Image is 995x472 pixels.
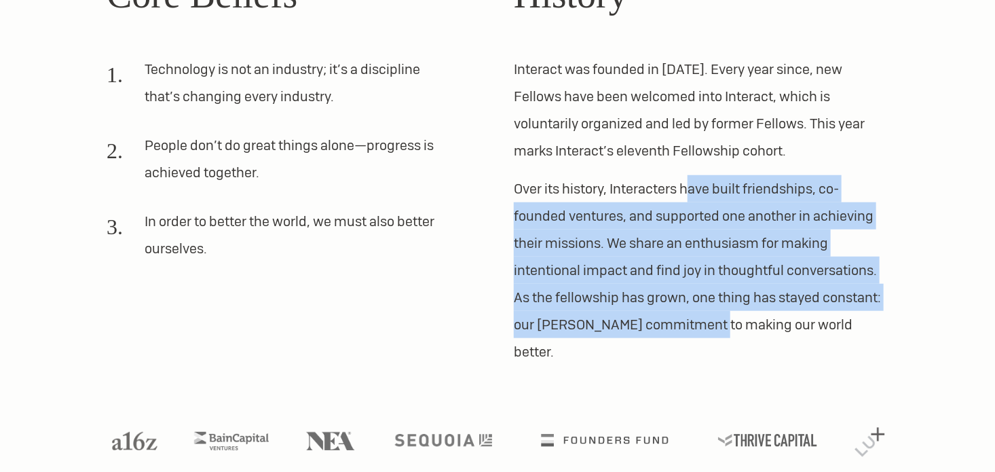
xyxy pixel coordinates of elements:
[112,432,157,450] img: A16Z logo
[514,56,888,164] p: Interact was founded in [DATE]. Every year since, new Fellows have been welcomed into Interact, w...
[194,432,269,450] img: Bain Capital Ventures logo
[306,432,355,450] img: NEA logo
[107,132,449,197] li: People don’t do great things alone—progress is achieved together.
[855,428,884,457] img: Lux Capital logo
[718,434,817,447] img: Thrive Capital logo
[107,56,449,121] li: Technology is not an industry; it’s a discipline that’s changing every industry.
[107,208,449,273] li: In order to better the world, we must also better ourselves.
[394,434,491,447] img: Sequoia logo
[514,175,888,365] p: Over its history, Interacters have built friendships, co-founded ventures, and supported one anot...
[542,434,669,447] img: Founders Fund logo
